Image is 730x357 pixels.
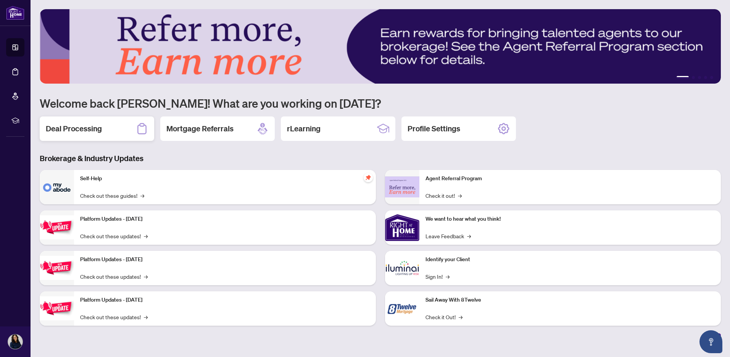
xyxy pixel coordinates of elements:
[80,191,144,200] a: Check out these guides!→
[166,123,234,134] h2: Mortgage Referrals
[425,272,450,281] a: Sign In!→
[385,210,419,245] img: We want to hear what you think!
[80,215,370,223] p: Platform Updates - [DATE]
[80,296,370,304] p: Platform Updates - [DATE]
[6,6,24,20] img: logo
[692,76,695,79] button: 2
[287,123,321,134] h2: rLearning
[40,9,721,84] img: Slide 0
[446,272,450,281] span: →
[80,174,370,183] p: Self-Help
[40,153,721,164] h3: Brokerage & Industry Updates
[80,272,148,281] a: Check out these updates!→
[385,251,419,285] img: Identify your Client
[459,313,462,321] span: →
[704,76,707,79] button: 4
[699,330,722,353] button: Open asap
[425,191,462,200] a: Check it out!→
[425,232,471,240] a: Leave Feedback→
[40,96,721,110] h1: Welcome back [PERSON_NAME]! What are you working on [DATE]?
[710,76,713,79] button: 5
[80,313,148,321] a: Check out these updates!→
[408,123,460,134] h2: Profile Settings
[80,232,148,240] a: Check out these updates!→
[144,232,148,240] span: →
[140,191,144,200] span: →
[425,215,715,223] p: We want to hear what you think!
[425,296,715,304] p: Sail Away With 8Twelve
[40,256,74,280] img: Platform Updates - July 8, 2025
[46,123,102,134] h2: Deal Processing
[364,173,373,182] span: pushpin
[677,76,689,79] button: 1
[40,215,74,239] img: Platform Updates - July 21, 2025
[425,313,462,321] a: Check it Out!→
[8,334,23,349] img: Profile Icon
[144,272,148,281] span: →
[40,296,74,320] img: Platform Updates - June 23, 2025
[385,291,419,326] img: Sail Away With 8Twelve
[458,191,462,200] span: →
[144,313,148,321] span: →
[80,255,370,264] p: Platform Updates - [DATE]
[425,255,715,264] p: Identify your Client
[385,176,419,197] img: Agent Referral Program
[40,170,74,204] img: Self-Help
[467,232,471,240] span: →
[698,76,701,79] button: 3
[425,174,715,183] p: Agent Referral Program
